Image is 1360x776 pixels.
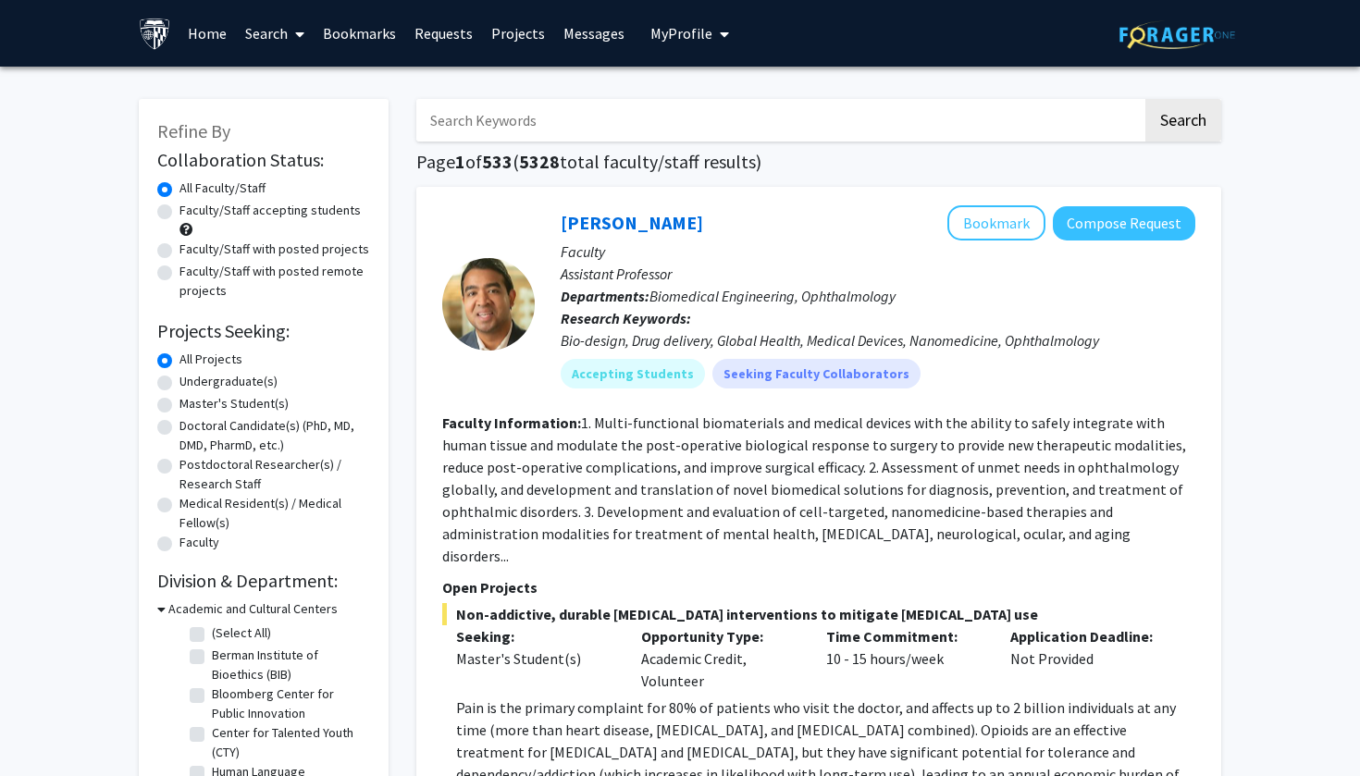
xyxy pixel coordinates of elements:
div: Master's Student(s) [456,647,613,670]
h2: Division & Department: [157,570,370,592]
a: Requests [405,1,482,66]
label: Doctoral Candidate(s) (PhD, MD, DMD, PharmD, etc.) [179,416,370,455]
label: Faculty [179,533,219,552]
label: Postdoctoral Researcher(s) / Research Staff [179,455,370,494]
label: Faculty/Staff with posted remote projects [179,262,370,301]
div: 10 - 15 hours/week [812,625,997,692]
label: Master's Student(s) [179,394,289,413]
label: Undergraduate(s) [179,372,278,391]
mat-chip: Seeking Faculty Collaborators [712,359,921,388]
span: Refine By [157,119,230,142]
span: Biomedical Engineering, Ophthalmology [649,287,896,305]
label: Center for Talented Youth (CTY) [212,723,365,762]
div: Bio-design, Drug delivery, Global Health, Medical Devices, Nanomedicine, Ophthalmology [561,329,1195,351]
b: Departments: [561,287,649,305]
p: Assistant Professor [561,263,1195,285]
span: My Profile [650,24,712,43]
h2: Projects Seeking: [157,320,370,342]
label: Faculty/Staff accepting students [179,201,361,220]
span: 5328 [519,150,560,173]
a: Home [179,1,236,66]
p: Seeking: [456,625,613,647]
h1: Page of ( total faculty/staff results) [416,151,1221,173]
p: Opportunity Type: [641,625,798,647]
fg-read-more: 1. Multi-functional biomaterials and medical devices with the ability to safely integrate with hu... [442,413,1186,565]
div: Not Provided [996,625,1181,692]
p: Faculty [561,240,1195,263]
span: 1 [455,150,465,173]
label: All Faculty/Staff [179,179,266,198]
h3: Academic and Cultural Centers [168,599,338,619]
a: Bookmarks [314,1,405,66]
input: Search Keywords [416,99,1143,142]
label: (Select All) [212,623,271,643]
button: Add Kunal Parikh to Bookmarks [947,205,1045,240]
img: Johns Hopkins University Logo [139,18,171,50]
label: Medical Resident(s) / Medical Fellow(s) [179,494,370,533]
a: Search [236,1,314,66]
p: Time Commitment: [826,625,983,647]
label: All Projects [179,350,242,369]
mat-chip: Accepting Students [561,359,705,388]
p: Open Projects [442,576,1195,598]
b: Faculty Information: [442,413,581,432]
p: Application Deadline: [1010,625,1168,647]
label: Bloomberg Center for Public Innovation [212,684,365,723]
div: Academic Credit, Volunteer [627,625,812,692]
label: Berman Institute of Bioethics (BIB) [212,646,365,684]
span: Non-addictive, durable [MEDICAL_DATA] interventions to mitigate [MEDICAL_DATA] use [442,603,1195,625]
a: Messages [554,1,634,66]
img: ForagerOne Logo [1119,20,1235,49]
a: [PERSON_NAME] [561,211,703,234]
a: Projects [482,1,554,66]
h2: Collaboration Status: [157,149,370,171]
b: Research Keywords: [561,309,691,327]
span: 533 [482,150,513,173]
label: Faculty/Staff with posted projects [179,240,369,259]
button: Compose Request to Kunal Parikh [1053,206,1195,240]
button: Search [1145,99,1221,142]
